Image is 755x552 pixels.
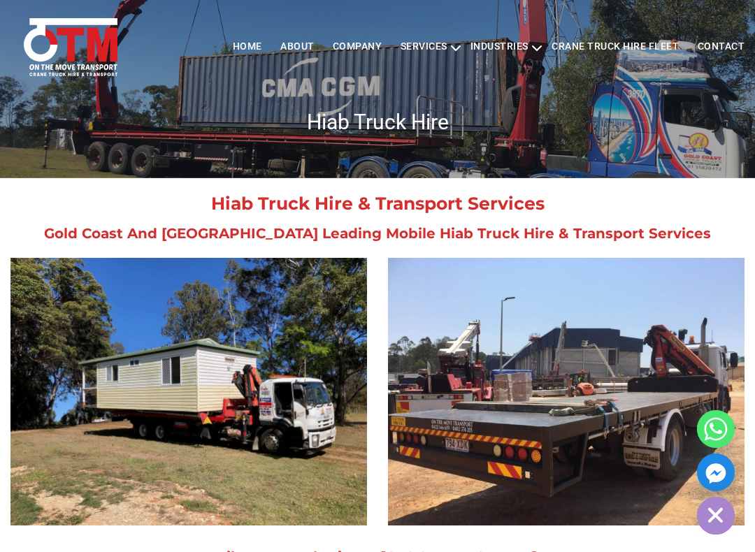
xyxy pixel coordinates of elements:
[542,29,688,68] a: Crane Truck Hire Fleet
[461,29,538,68] a: Industries
[10,195,745,212] h2: Hiab Truck Hire & Transport Services
[324,29,391,68] a: COMPANY
[10,108,745,136] h1: Hiab Truck Hire
[271,29,324,68] a: About
[391,29,456,68] a: Services
[223,29,271,68] a: Home
[10,258,367,525] img: Hiab Truck Hire Brisbane | Flatbed with Crane Hire
[10,226,745,240] h2: Gold Coast And [GEOGRAPHIC_DATA] Leading Mobile Hiab Truck Hire & Transport Services
[388,258,745,525] img: Brisbane Crane Truck Hire | Hiab Truck Hire Brisbane
[688,29,754,68] a: Contact
[697,453,735,491] a: Facebook_Messenger
[697,410,735,448] a: Whatsapp
[21,17,120,78] img: Otmtransport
